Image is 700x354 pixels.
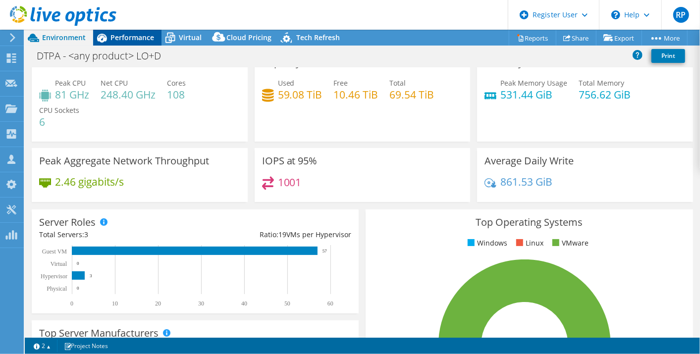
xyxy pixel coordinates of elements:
[262,155,318,166] h3: IOPS at 95%
[32,51,176,61] h1: DTPA - <any product> LO+D
[509,30,556,46] a: Reports
[55,89,89,100] h4: 81 GHz
[39,229,195,240] div: Total Servers:
[167,89,186,100] h4: 108
[278,78,295,88] span: Used
[500,176,552,187] h4: 861.53 GiB
[334,89,378,100] h4: 10.46 TiB
[550,238,589,249] li: VMware
[327,300,333,307] text: 60
[77,261,79,266] text: 0
[278,89,323,100] h4: 59.08 TiB
[373,217,685,228] h3: Top Operating Systems
[278,177,302,188] h4: 1001
[500,89,567,100] h4: 531.44 GiB
[296,33,340,42] span: Tech Refresh
[167,78,186,88] span: Cores
[323,249,327,253] text: 57
[51,260,67,267] text: Virtual
[55,176,124,187] h4: 2.46 gigabits/s
[39,155,209,166] h3: Peak Aggregate Network Throughput
[70,300,73,307] text: 0
[334,78,348,88] span: Free
[485,155,574,166] h3: Average Daily Write
[84,230,88,239] span: 3
[110,33,154,42] span: Performance
[642,30,688,46] a: More
[596,30,642,46] a: Export
[390,78,406,88] span: Total
[226,33,271,42] span: Cloud Pricing
[42,33,86,42] span: Environment
[39,116,79,127] h4: 6
[90,273,92,278] text: 3
[77,286,79,291] text: 0
[514,238,543,249] li: Linux
[278,230,286,239] span: 19
[39,105,79,115] span: CPU Sockets
[241,300,247,307] text: 40
[47,285,67,292] text: Physical
[41,273,67,280] text: Hypervisor
[179,33,202,42] span: Virtual
[579,89,631,100] h4: 756.62 GiB
[390,89,434,100] h4: 69.54 TiB
[39,217,96,228] h3: Server Roles
[155,300,161,307] text: 20
[57,340,115,352] a: Project Notes
[101,78,128,88] span: Net CPU
[556,30,596,46] a: Share
[198,300,204,307] text: 30
[42,248,67,255] text: Guest VM
[465,238,507,249] li: Windows
[101,89,156,100] h4: 248.40 GHz
[673,7,689,23] span: RP
[195,229,351,240] div: Ratio: VMs per Hypervisor
[112,300,118,307] text: 10
[27,340,57,352] a: 2
[651,49,685,63] a: Print
[500,78,567,88] span: Peak Memory Usage
[611,10,620,19] svg: \n
[284,300,290,307] text: 50
[55,78,86,88] span: Peak CPU
[39,328,159,339] h3: Top Server Manufacturers
[579,78,624,88] span: Total Memory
